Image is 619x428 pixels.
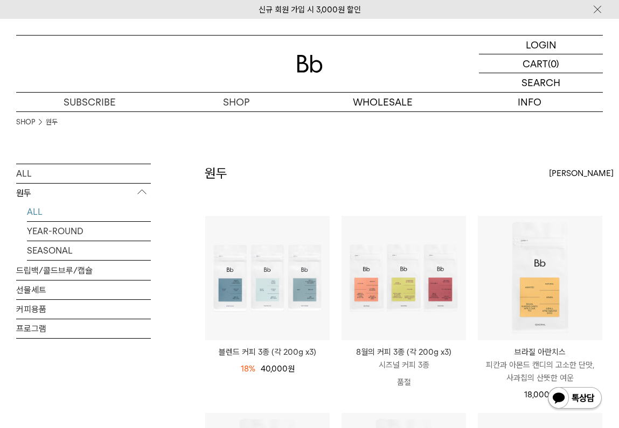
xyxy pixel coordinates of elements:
[163,93,309,111] a: SHOP
[479,36,603,54] a: LOGIN
[548,54,559,73] p: (0)
[27,202,151,221] a: ALL
[261,364,295,374] span: 40,000
[16,280,151,299] a: 선물세트
[241,362,255,375] div: 18%
[478,346,602,384] a: 브라질 아란치스 피칸과 아몬드 캔디의 고소한 단맛, 사과칩의 산뜻한 여운
[288,364,295,374] span: 원
[523,54,548,73] p: CART
[478,346,602,359] p: 브라질 아란치스
[456,93,603,111] p: INFO
[16,93,163,111] a: SUBSCRIBE
[342,371,466,393] p: 품절
[16,184,151,203] p: 원두
[549,167,614,180] span: [PERSON_NAME]
[342,359,466,371] p: 시즈널 커피 3종
[478,216,602,340] img: 브라질 아란치스
[46,117,58,128] a: 원두
[547,386,603,412] img: 카카오톡 채널 1:1 채팅 버튼
[297,55,323,73] img: 로고
[342,346,466,359] p: 8월의 커피 3종 (각 200g x3)
[526,36,557,54] p: LOGIN
[27,222,151,241] a: YEAR-ROUND
[16,300,151,319] a: 커피용품
[16,319,151,338] a: 프로그램
[259,5,361,15] a: 신규 회원 가입 시 3,000원 할인
[16,117,35,128] a: SHOP
[205,164,227,183] h2: 원두
[479,54,603,73] a: CART (0)
[342,216,466,340] img: 8월의 커피 3종 (각 200g x3)
[16,261,151,280] a: 드립백/콜드브루/캡슐
[478,359,602,384] p: 피칸과 아몬드 캔디의 고소한 단맛, 사과칩의 산뜻한 여운
[524,390,557,399] span: 18,000
[27,241,151,260] a: SEASONAL
[16,164,151,183] a: ALL
[310,93,456,111] p: WHOLESALE
[205,346,330,359] a: 블렌드 커피 3종 (각 200g x3)
[205,216,330,340] img: 블렌드 커피 3종 (각 200g x3)
[521,73,560,92] p: SEARCH
[342,346,466,371] a: 8월의 커피 3종 (각 200g x3) 시즈널 커피 3종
